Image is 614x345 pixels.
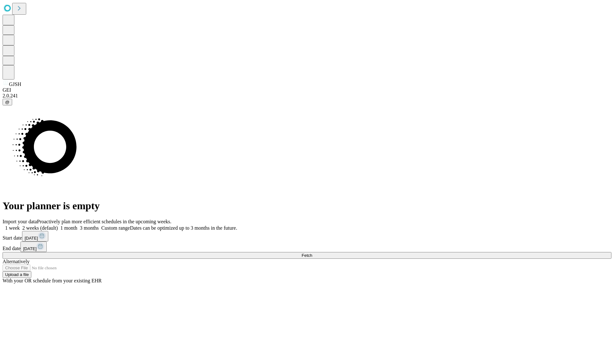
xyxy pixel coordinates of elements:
span: Proactively plan more efficient schedules in the upcoming weeks. [37,219,171,224]
span: Import your data [3,219,37,224]
span: Dates can be optimized up to 3 months in the future. [130,225,237,231]
h1: Your planner is empty [3,200,611,212]
button: @ [3,99,12,105]
span: Custom range [101,225,130,231]
span: GJSH [9,81,21,87]
button: Fetch [3,252,611,259]
div: Start date [3,231,611,241]
div: GEI [3,87,611,93]
button: Upload a file [3,271,31,278]
span: 1 week [5,225,20,231]
span: @ [5,100,10,104]
div: 2.0.241 [3,93,611,99]
span: 3 months [80,225,99,231]
span: [DATE] [23,246,36,251]
button: [DATE] [20,241,47,252]
span: Fetch [302,253,312,258]
button: [DATE] [22,231,48,241]
span: Alternatively [3,259,29,264]
div: End date [3,241,611,252]
span: 2 weeks (default) [22,225,58,231]
span: [DATE] [25,236,38,241]
span: With your OR schedule from your existing EHR [3,278,102,283]
span: 1 month [60,225,77,231]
